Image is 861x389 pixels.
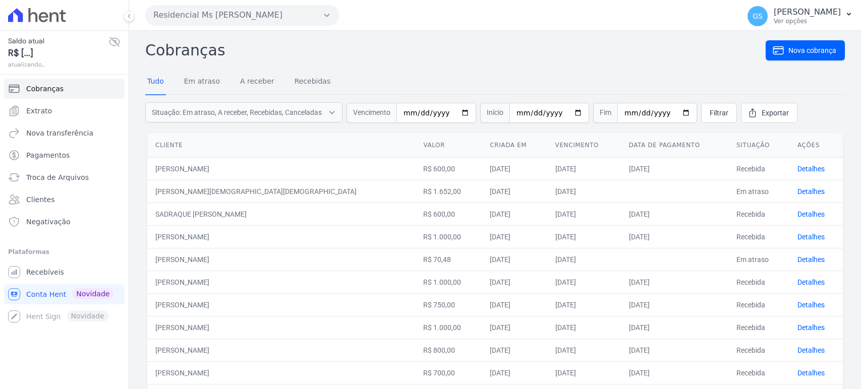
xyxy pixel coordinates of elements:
p: Ver opções [774,17,841,25]
span: Clientes [26,194,54,205]
p: [PERSON_NAME] [774,7,841,17]
a: Detalhes [797,233,825,241]
button: GS [PERSON_NAME] Ver opções [739,2,861,30]
a: Negativação [4,212,125,232]
a: Detalhes [797,210,825,218]
a: A receber [238,69,276,95]
a: Detalhes [797,369,825,377]
a: Pagamentos [4,145,125,165]
a: Detalhes [797,187,825,196]
span: R$ [...] [8,46,108,60]
a: Detalhes [797,346,825,354]
td: [PERSON_NAME][DEMOGRAPHIC_DATA][DEMOGRAPHIC_DATA] [147,180,415,203]
a: Em atraso [182,69,222,95]
td: [DATE] [621,203,729,225]
a: Recebidas [293,69,333,95]
td: [PERSON_NAME] [147,316,415,339]
a: Nova cobrança [766,40,845,60]
th: Valor [415,133,482,158]
span: Nova cobrança [788,45,836,55]
td: Recebida [728,203,789,225]
td: R$ 1.000,00 [415,225,482,248]
a: Filtrar [701,103,737,123]
td: [DATE] [547,225,621,248]
span: Saldo atual [8,36,108,46]
td: Recebida [728,225,789,248]
td: [PERSON_NAME] [147,157,415,180]
td: [DATE] [621,225,729,248]
span: atualizando... [8,60,108,69]
td: Recebida [728,339,789,361]
a: Cobranças [4,79,125,99]
td: [DATE] [482,271,547,293]
div: Plataformas [8,246,121,258]
td: R$ 70,48 [415,248,482,271]
td: [PERSON_NAME] [147,339,415,361]
td: [DATE] [547,157,621,180]
span: Nova transferência [26,128,93,138]
span: Recebíveis [26,267,64,277]
td: R$ 600,00 [415,157,482,180]
a: Detalhes [797,255,825,264]
a: Detalhes [797,278,825,286]
td: [DATE] [547,271,621,293]
a: Detalhes [797,323,825,332]
button: Residencial Ms [PERSON_NAME] [145,5,339,25]
td: [DATE] [621,157,729,180]
td: [DATE] [482,203,547,225]
td: [DATE] [482,316,547,339]
td: [DATE] [482,248,547,271]
td: Recebida [728,316,789,339]
td: [PERSON_NAME] [147,293,415,316]
td: [DATE] [482,361,547,384]
td: [DATE] [482,157,547,180]
td: [PERSON_NAME] [147,361,415,384]
td: [DATE] [621,271,729,293]
span: Troca de Arquivos [26,172,89,182]
th: Vencimento [547,133,621,158]
th: Ações [789,133,843,158]
span: GS [753,13,763,20]
td: R$ 600,00 [415,203,482,225]
td: R$ 750,00 [415,293,482,316]
a: Detalhes [797,301,825,309]
a: Clientes [4,189,125,210]
td: [DATE] [547,180,621,203]
a: Conta Hent Novidade [4,284,125,304]
td: R$ 1.652,00 [415,180,482,203]
td: [DATE] [621,316,729,339]
button: Situação: Em atraso, A receber, Recebidas, Canceladas [145,102,342,122]
a: Recebíveis [4,262,125,282]
td: [DATE] [547,203,621,225]
td: [PERSON_NAME] [147,248,415,271]
span: Negativação [26,217,71,227]
th: Cliente [147,133,415,158]
td: [DATE] [482,293,547,316]
th: Situação [728,133,789,158]
td: [DATE] [547,339,621,361]
td: [PERSON_NAME] [147,225,415,248]
td: [PERSON_NAME] [147,271,415,293]
td: R$ 1.000,00 [415,316,482,339]
td: [DATE] [621,293,729,316]
td: [DATE] [547,316,621,339]
td: [DATE] [621,339,729,361]
td: Recebida [728,293,789,316]
span: Exportar [762,108,789,118]
td: [DATE] [621,361,729,384]
a: Detalhes [797,165,825,173]
td: Em atraso [728,248,789,271]
td: [DATE] [482,339,547,361]
td: R$ 800,00 [415,339,482,361]
td: R$ 700,00 [415,361,482,384]
a: Exportar [741,103,797,123]
h2: Cobranças [145,39,766,61]
span: Novidade [72,288,113,299]
td: R$ 1.000,00 [415,271,482,293]
td: Recebida [728,157,789,180]
a: Nova transferência [4,123,125,143]
a: Extrato [4,101,125,121]
td: [DATE] [482,225,547,248]
span: Vencimento [347,103,396,123]
td: Recebida [728,271,789,293]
